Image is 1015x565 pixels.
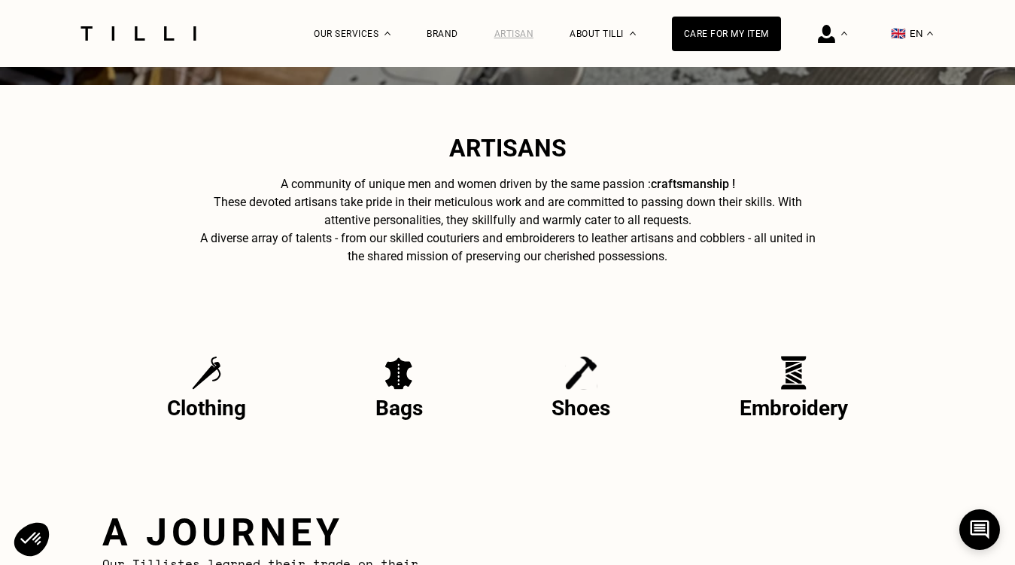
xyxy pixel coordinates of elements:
[552,396,610,421] p: Shoes
[494,29,534,39] a: Artisan
[75,26,202,41] img: Tilli seamstress service logo
[167,396,246,421] p: Clothing
[449,134,567,163] span: Artisans
[630,32,636,35] img: About dropdown menu
[214,195,802,227] span: These devoted artisans take pride in their meticulous work and are committed to passing down thei...
[384,32,391,35] img: Dropdown menu
[565,356,597,390] img: Shoes
[192,356,221,390] img: Clothing
[281,177,651,191] span: A community of unique men and women driven by the same passion :
[384,356,414,390] img: Bags
[740,396,848,421] p: Embroidery
[651,177,735,191] span: craftsmanship !
[927,32,933,35] img: menu déroulant
[781,356,807,390] img: Embroidery
[200,231,816,263] span: A diverse array of talents - from our skilled couturiers and embroiderers to leather artisans and...
[375,396,423,421] p: Bags
[891,26,906,41] span: 🇬🇧
[427,29,458,39] a: Brand
[102,511,437,554] h2: A journey
[818,25,835,43] img: login icon
[841,32,847,35] img: Dropdown menu
[672,17,781,51] a: Care for my item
